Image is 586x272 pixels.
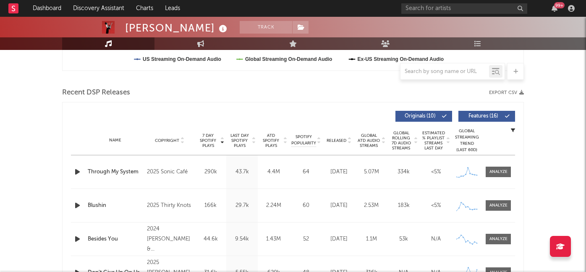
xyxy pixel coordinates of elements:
div: 60 [291,201,321,210]
span: Global Rolling 7D Audio Streams [390,131,413,151]
span: ATD Spotify Plays [260,133,282,148]
span: Originals ( 10 ) [401,114,439,119]
text: Ex-US Streaming On-Demand Audio [358,56,444,62]
div: 64 [291,168,321,176]
text: US Streaming On-Demand Audio [143,56,221,62]
div: 53k [390,235,418,243]
text: Global Streaming On-Demand Audio [245,56,332,62]
a: Through My System [88,168,143,176]
div: [DATE] [325,168,353,176]
div: Global Streaming Trend (Last 60D) [454,128,479,153]
span: Estimated % Playlist Streams Last Day [422,131,445,151]
div: <5% [422,168,450,176]
div: 1.43M [260,235,287,243]
span: Features ( 16 ) [464,114,502,119]
div: 2.53M [357,201,385,210]
div: 2.24M [260,201,287,210]
div: 43.7k [228,168,256,176]
div: [DATE] [325,201,353,210]
span: Copyright [155,138,179,143]
div: <5% [422,201,450,210]
button: Export CSV [489,90,524,95]
div: 99 + [554,2,565,8]
div: 5.07M [357,168,385,176]
div: 29.7k [228,201,256,210]
div: 4.4M [260,168,287,176]
div: 2024 [PERSON_NAME] & [PERSON_NAME] [147,224,193,254]
button: Track [240,21,292,34]
div: 1.1M [357,235,385,243]
a: Besides You [88,235,143,243]
div: 9.54k [228,235,256,243]
span: Last Day Spotify Plays [228,133,251,148]
span: Recent DSP Releases [62,88,130,98]
div: [DATE] [325,235,353,243]
div: [PERSON_NAME] [125,21,229,35]
span: Spotify Popularity [291,134,316,146]
div: 2025 Thirty Knots [147,201,193,211]
span: Released [327,138,346,143]
span: 7 Day Spotify Plays [197,133,219,148]
div: 44.6k [197,235,224,243]
div: 183k [390,201,418,210]
div: 52 [291,235,321,243]
button: Features(16) [458,111,515,122]
div: 334k [390,168,418,176]
div: 290k [197,168,224,176]
div: 2025 Sonic Café [147,167,193,177]
button: 99+ [552,5,557,12]
a: Blushin [88,201,143,210]
div: 166k [197,201,224,210]
div: N/A [422,235,450,243]
span: Global ATD Audio Streams [357,133,380,148]
div: Name [88,137,143,144]
input: Search by song name or URL [400,68,489,75]
input: Search for artists [401,3,527,14]
button: Originals(10) [395,111,452,122]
